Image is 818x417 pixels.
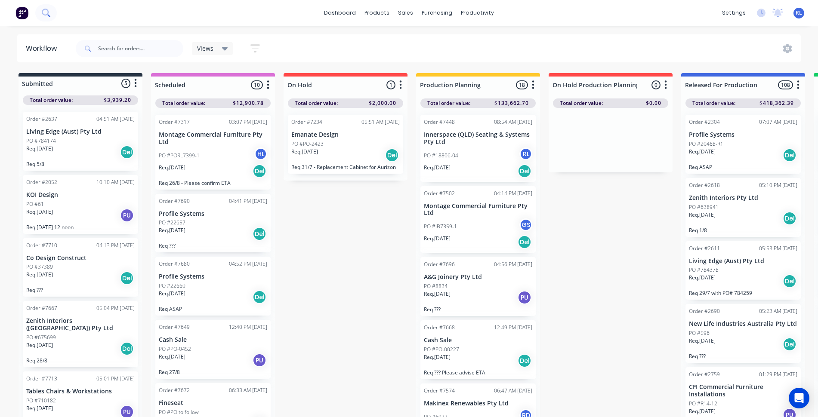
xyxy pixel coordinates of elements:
[494,99,529,107] span: $133,662.70
[320,6,360,19] a: dashboard
[26,397,56,405] p: PO #710182
[424,306,532,313] p: Req ???
[759,118,797,126] div: 07:07 AM [DATE]
[689,148,716,156] p: Req. [DATE]
[26,254,135,262] p: Co Design Construct
[689,371,720,378] div: Order #2759
[120,145,134,159] div: Del
[424,202,532,217] p: Montage Commercial Furniture Pty Ltd
[96,242,135,249] div: 04:13 PM [DATE]
[783,148,796,162] div: Del
[759,307,797,315] div: 05:23 AM [DATE]
[291,148,318,156] p: Req. [DATE]
[427,99,470,107] span: Total order value:
[159,197,190,205] div: Order #7690
[291,131,400,138] p: Emanate Design
[159,273,267,280] p: Profile Systems
[689,203,719,211] p: PO #638941
[155,115,271,190] div: Order #731703:07 PM [DATE]Montage Commercial Furniture Pty LtdPO #PORL7399-1HLReq.[DATE]DelReq 26...
[26,43,61,54] div: Workflow
[685,115,801,174] div: Order #230407:07 AM [DATE]Profile SystemsPO #20468-R1Req.[DATE]DelReq ASAP
[229,323,267,331] div: 12:40 PM [DATE]
[26,200,44,208] p: PO #61
[689,227,797,233] p: Req 1/8
[26,137,56,145] p: PO #784174
[229,386,267,394] div: 06:33 AM [DATE]
[229,260,267,268] div: 04:52 PM [DATE]
[424,387,455,395] div: Order #7574
[518,235,531,249] div: Del
[689,266,719,274] p: PO #784378
[23,175,138,234] div: Order #205210:10 AM [DATE]KOI DesignPO #61Req.[DATE]PUReq [DATE] 12 noon
[96,115,135,123] div: 04:51 AM [DATE]
[26,161,135,167] p: Req 5/8
[26,357,135,364] p: Req 28/8
[689,408,716,415] p: Req. [DATE]
[26,287,135,293] p: Req ???
[291,164,400,170] p: Req 31/7 - Replacement Cabinet for Aurizon
[26,191,135,199] p: KOI Design
[159,323,190,331] div: Order #7649
[159,227,185,234] p: Req. [DATE]
[689,383,797,398] p: CFI Commercial Furniture Installations
[424,290,451,298] p: Req. [DATE]
[26,145,53,153] p: Req. [DATE]
[120,271,134,285] div: Del
[689,245,720,252] div: Order #2611
[685,178,801,237] div: Order #261805:10 PM [DATE]Zenith Interiors Pty LtdPO #638941Req.[DATE]DelReq 1/8
[685,241,801,300] div: Order #261105:53 PM [DATE]Living Edge (Aust) Pty LtdPO #784378Req.[DATE]DelReq 29/7 with PO# 784259
[692,99,735,107] span: Total order value:
[424,261,455,268] div: Order #7696
[689,400,717,408] p: PO #R14-12
[26,271,53,279] p: Req. [DATE]
[155,320,271,379] div: Order #764912:40 PM [DATE]Cash SalePO #PO-0452Req.[DATE]PUReq 27/8
[689,274,716,282] p: Req. [DATE]
[689,140,723,148] p: PO #20468-R1
[96,304,135,312] div: 05:04 PM [DATE]
[159,219,185,227] p: PO #22657
[23,112,138,171] div: Order #263704:51 AM [DATE]Living Edge (Aust) Pty LtdPO #784174Req.[DATE]DelReq 5/8
[689,118,720,126] div: Order #2304
[159,164,185,172] p: Req. [DATE]
[369,99,396,107] span: $2,000.00
[159,282,185,290] p: PO #22660
[759,181,797,189] div: 05:10 PM [DATE]
[26,317,135,332] p: Zenith Interiors ([GEOGRAPHIC_DATA]) Pty Ltd
[291,140,324,148] p: PO #PO-2423
[718,6,750,19] div: settings
[689,181,720,189] div: Order #2618
[295,99,338,107] span: Total order value:
[26,375,57,383] div: Order #7713
[229,118,267,126] div: 03:07 PM [DATE]
[120,342,134,356] div: Del
[560,99,603,107] span: Total order value:
[23,238,138,297] div: Order #771004:13 PM [DATE]Co Design ConstructPO #37389Req.[DATE]DelReq ???
[26,242,57,249] div: Order #7710
[26,304,57,312] div: Order #7667
[159,345,191,353] p: PO #PO-0452
[759,371,797,378] div: 01:29 PM [DATE]
[783,337,796,351] div: Del
[254,147,267,160] div: HL
[689,320,797,328] p: New Life Industries Australia Pty Ltd
[159,399,267,407] p: Fineseat
[159,242,267,249] p: Req ???
[26,128,135,135] p: Living Edge (Aust) Pty Ltd
[159,118,190,126] div: Order #7317
[420,186,536,253] div: Order #750204:14 PM [DATE]Montage Commercial Furniture Pty LtdPO #IB7359-1GSReq.[DATE]Del
[646,99,661,107] span: $0.00
[197,44,213,53] span: Views
[98,40,183,57] input: Search for orders...
[253,290,266,304] div: Del
[424,353,451,361] p: Req. [DATE]
[689,131,797,138] p: Profile Systems
[424,223,457,230] p: PO #IB7359-1
[689,194,797,202] p: Zenith Interiors Pty Ltd
[689,329,710,337] p: PO #596
[253,353,266,367] div: PU
[155,194,271,253] div: Order #769004:41 PM [DATE]Profile SystemsPO #22657Req.[DATE]DelReq ???
[26,224,135,230] p: Req [DATE] 12 noon
[457,6,498,19] div: productivity
[518,164,531,178] div: Del
[424,273,532,281] p: A&G Joinery Pty Ltd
